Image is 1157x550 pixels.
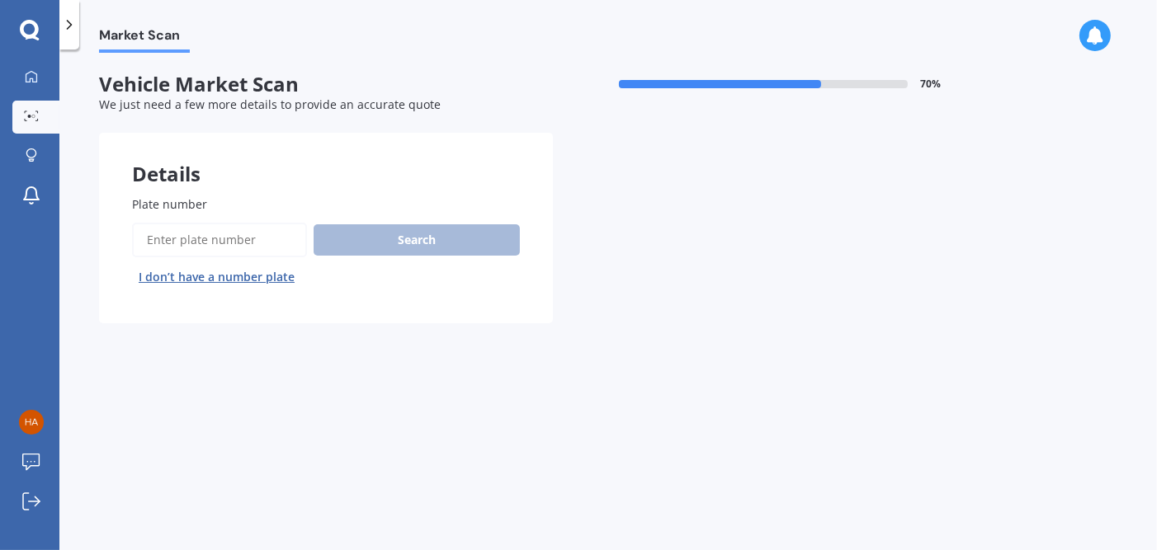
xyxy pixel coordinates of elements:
span: Market Scan [99,27,190,49]
span: 70 % [921,78,942,90]
span: Vehicle Market Scan [99,73,553,96]
span: We just need a few more details to provide an accurate quote [99,96,441,112]
img: 9ae110ef451320b0ffaf4b8a82ceb3fd [19,410,44,435]
input: Enter plate number [132,223,307,257]
span: Plate number [132,196,207,212]
div: Details [99,133,553,182]
button: I don’t have a number plate [132,264,301,290]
